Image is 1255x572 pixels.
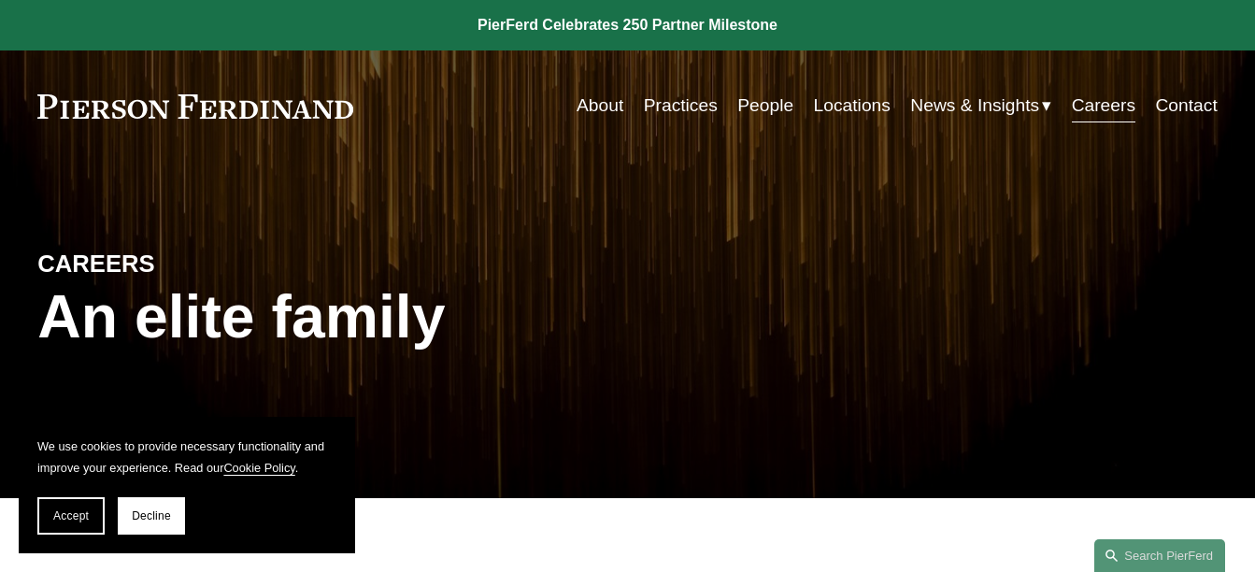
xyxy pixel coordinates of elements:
p: We use cookies to provide necessary functionality and improve your experience. Read our . [37,436,336,479]
a: About [577,88,623,123]
section: Cookie banner [19,417,355,553]
span: Decline [132,509,171,522]
button: Accept [37,497,105,535]
button: Decline [118,497,185,535]
a: folder dropdown [910,88,1051,123]
span: Accept [53,509,89,522]
span: News & Insights [910,90,1039,122]
a: Locations [814,88,891,123]
h4: CAREERS [37,249,333,279]
a: People [737,88,793,123]
h1: An elite family [37,283,627,352]
a: Contact [1155,88,1217,123]
a: Careers [1072,88,1135,123]
a: Practices [644,88,718,123]
a: Cookie Policy [223,461,294,475]
a: Search this site [1094,539,1225,572]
